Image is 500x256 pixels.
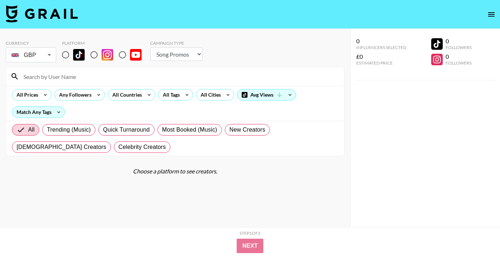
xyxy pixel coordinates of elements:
span: Trending (Music) [47,125,91,134]
span: [DEMOGRAPHIC_DATA] Creators [17,143,106,151]
div: All Countries [108,89,143,100]
div: £0 [356,53,406,60]
div: Influencers Selected [356,45,406,50]
img: Instagram [102,49,113,61]
div: 0 [446,37,472,45]
span: Celebrity Creators [119,143,166,151]
div: GBP [7,49,55,61]
div: Followers [446,60,472,66]
span: New Creators [229,125,265,134]
span: All [28,125,35,134]
div: Campaign Type [150,40,202,46]
img: TikTok [73,49,85,61]
iframe: Drift Widget Chat Controller [464,220,491,247]
span: Most Booked (Music) [162,125,217,134]
div: Step 1 of 2 [240,230,260,236]
div: All Prices [12,89,40,100]
div: Followers [446,45,472,50]
div: Match Any Tags [12,107,64,118]
img: YouTube [130,49,142,61]
div: All Tags [159,89,181,100]
div: All Cities [196,89,222,100]
button: Next [237,239,264,253]
button: open drawer [484,7,499,22]
div: Any Followers [55,89,93,100]
img: Grail Talent [6,5,78,22]
div: 0 [356,37,406,45]
div: Platform [62,40,147,46]
div: Avg Views [237,89,296,100]
div: Currency [6,40,56,46]
span: Quick Turnaround [103,125,150,134]
input: Search by User Name [19,71,340,82]
div: Estimated Price [356,60,406,66]
div: 0 [446,53,472,60]
div: Choose a platform to see creators. [6,168,344,175]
